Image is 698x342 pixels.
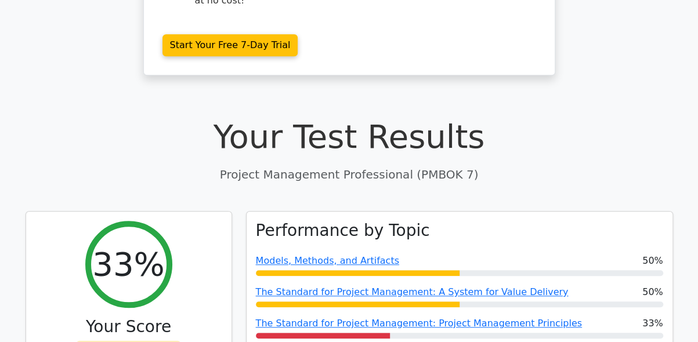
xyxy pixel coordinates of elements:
[642,254,663,268] span: 50%
[256,286,569,297] a: The Standard for Project Management: A System for Value Delivery
[642,316,663,330] span: 33%
[256,255,399,266] a: Models, Methods, and Artifacts
[256,318,582,329] a: The Standard for Project Management: Project Management Principles
[26,117,673,156] h1: Your Test Results
[92,245,164,283] h2: 33%
[26,166,673,183] p: Project Management Professional (PMBOK 7)
[162,34,298,56] a: Start Your Free 7-Day Trial
[642,285,663,299] span: 50%
[256,221,430,241] h3: Performance by Topic
[35,317,222,337] h3: Your Score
